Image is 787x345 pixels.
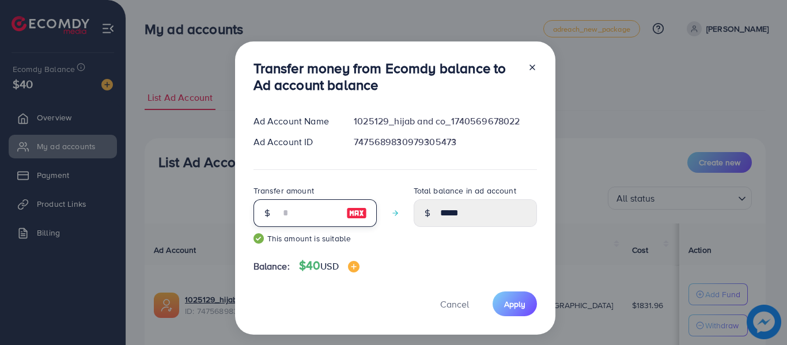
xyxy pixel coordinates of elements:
div: Ad Account ID [244,135,345,149]
div: 7475689830979305473 [345,135,546,149]
button: Apply [493,291,537,316]
small: This amount is suitable [253,233,377,244]
img: image [348,261,360,272]
label: Transfer amount [253,185,314,196]
span: Apply [504,298,525,310]
span: USD [320,260,338,272]
button: Cancel [426,291,483,316]
h3: Transfer money from Ecomdy balance to Ad account balance [253,60,519,93]
div: Ad Account Name [244,115,345,128]
label: Total balance in ad account [414,185,516,196]
img: guide [253,233,264,244]
h4: $40 [299,259,360,273]
span: Cancel [440,298,469,310]
span: Balance: [253,260,290,273]
div: 1025129_hijab and co_1740569678022 [345,115,546,128]
img: image [346,206,367,220]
